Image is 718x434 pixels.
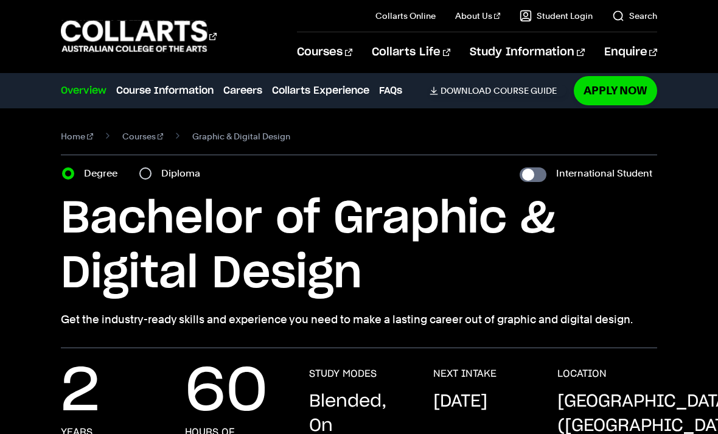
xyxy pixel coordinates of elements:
[61,19,217,54] div: Go to homepage
[61,192,657,301] h1: Bachelor of Graphic & Digital Design
[433,368,497,380] h3: NEXT INTAKE
[372,32,450,72] a: Collarts Life
[441,85,491,96] span: Download
[309,368,377,380] h3: STUDY MODES
[161,165,207,182] label: Diploma
[520,10,593,22] a: Student Login
[604,32,657,72] a: Enquire
[297,32,352,72] a: Courses
[379,83,402,98] a: FAQs
[556,165,652,182] label: International Student
[612,10,657,22] a: Search
[122,128,164,145] a: Courses
[84,165,125,182] label: Degree
[185,368,268,416] p: 60
[61,368,100,416] p: 2
[430,85,566,96] a: DownloadCourse Guide
[574,76,657,105] a: Apply Now
[223,83,262,98] a: Careers
[61,83,106,98] a: Overview
[272,83,369,98] a: Collarts Experience
[61,128,93,145] a: Home
[61,311,657,328] p: Get the industry-ready skills and experience you need to make a lasting career out of graphic and...
[116,83,214,98] a: Course Information
[192,128,290,145] span: Graphic & Digital Design
[375,10,436,22] a: Collarts Online
[455,10,500,22] a: About Us
[470,32,584,72] a: Study Information
[557,368,607,380] h3: LOCATION
[433,390,487,414] p: [DATE]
